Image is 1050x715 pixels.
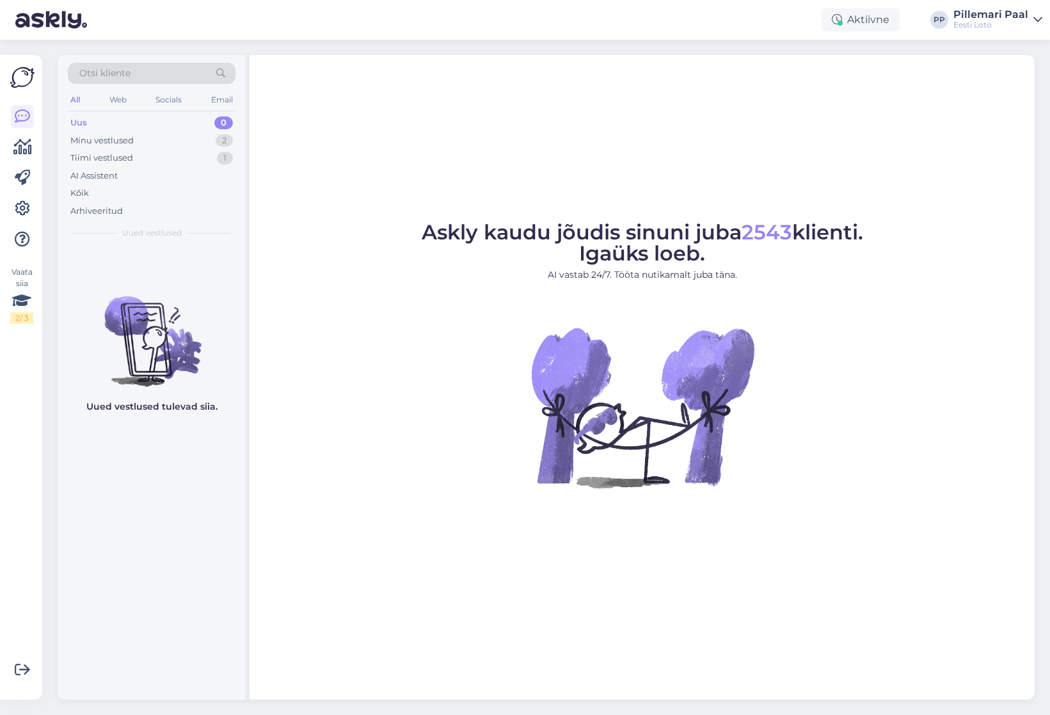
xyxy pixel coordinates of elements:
[422,220,863,266] span: Askly kaudu jõudis sinuni juba klienti. Igaüks loeb.
[86,400,218,414] p: Uued vestlused tulevad siia.
[953,20,1028,30] div: Eesti Loto
[70,116,87,129] div: Uus
[217,152,233,165] div: 1
[953,10,1042,30] a: Pillemari PaalEesti Loto
[122,227,182,239] span: Uued vestlused
[10,312,33,324] div: 2 / 3
[953,10,1028,20] div: Pillemari Paal
[79,67,131,80] span: Otsi kliente
[70,205,123,218] div: Arhiveeritud
[10,65,35,90] img: Askly Logo
[930,11,948,29] div: PP
[70,170,118,182] div: AI Assistent
[10,266,33,324] div: Vaata siia
[422,268,863,282] p: AI vastab 24/7. Tööta nutikamalt juba täna.
[209,92,235,108] div: Email
[70,187,89,200] div: Kõik
[68,92,83,108] div: All
[214,116,233,129] div: 0
[822,8,900,31] div: Aktiivne
[70,152,133,165] div: Tiimi vestlused
[153,92,184,108] div: Socials
[216,134,233,147] div: 2
[70,134,134,147] div: Minu vestlused
[107,92,129,108] div: Web
[58,273,246,389] img: No chats
[527,292,758,522] img: No Chat active
[742,220,792,245] span: 2543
